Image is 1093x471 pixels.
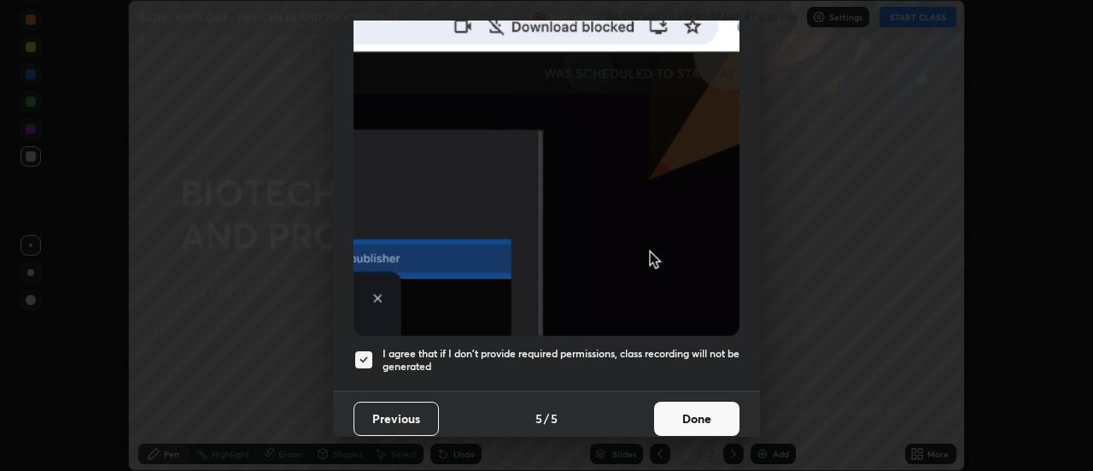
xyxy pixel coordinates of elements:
[551,409,558,427] h4: 5
[544,409,549,427] h4: /
[354,402,439,436] button: Previous
[654,402,739,436] button: Done
[383,347,739,374] h5: I agree that if I don't provide required permissions, class recording will not be generated
[535,409,542,427] h4: 5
